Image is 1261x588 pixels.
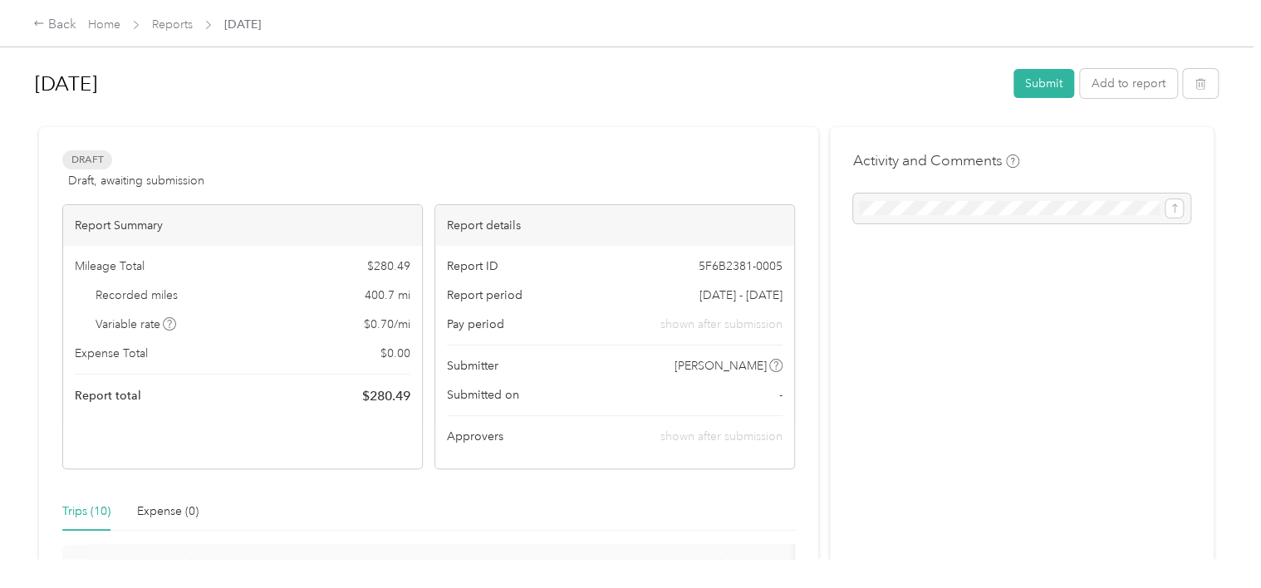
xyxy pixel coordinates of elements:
[137,502,199,521] div: Expense (0)
[853,150,1019,171] h4: Activity and Comments
[62,502,110,521] div: Trips (10)
[364,316,410,333] span: $ 0.70 / mi
[88,17,120,32] a: Home
[362,386,410,406] span: $ 280.49
[365,287,410,304] span: 400.7 mi
[779,386,783,404] span: -
[1080,69,1177,98] button: Add to report
[447,428,503,445] span: Approvers
[660,429,783,443] span: shown after submission
[96,316,177,333] span: Variable rate
[62,150,112,169] span: Draft
[68,172,204,189] span: Draft, awaiting submission
[75,387,141,404] span: Report total
[447,287,523,304] span: Report period
[380,345,410,362] span: $ 0.00
[35,64,1002,104] h1: Sep 2025
[447,257,498,275] span: Report ID
[660,316,783,333] span: shown after submission
[1013,69,1074,98] button: Submit
[367,257,410,275] span: $ 280.49
[699,257,783,275] span: 5F6B2381-0005
[699,287,783,304] span: [DATE] - [DATE]
[96,287,178,304] span: Recorded miles
[675,357,767,375] span: [PERSON_NAME]
[75,345,148,362] span: Expense Total
[447,357,498,375] span: Submitter
[152,17,193,32] a: Reports
[33,15,76,35] div: Back
[435,205,794,246] div: Report details
[224,16,261,33] span: [DATE]
[75,257,145,275] span: Mileage Total
[447,386,519,404] span: Submitted on
[63,205,422,246] div: Report Summary
[447,316,504,333] span: Pay period
[1168,495,1261,588] iframe: Everlance-gr Chat Button Frame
